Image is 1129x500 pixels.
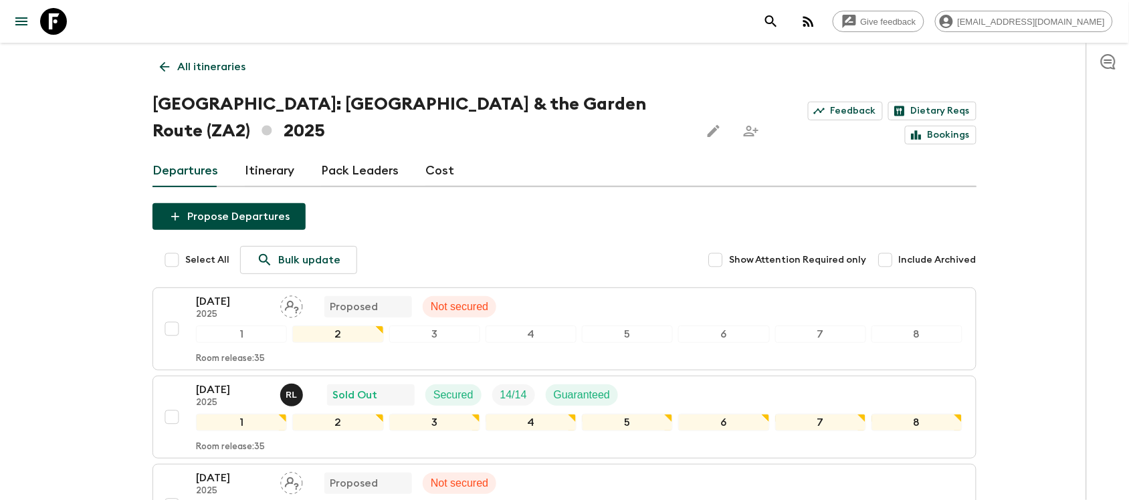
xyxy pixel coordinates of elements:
[8,8,35,35] button: menu
[431,475,488,491] p: Not secured
[292,414,383,431] div: 2
[729,253,867,267] span: Show Attention Required only
[871,326,962,343] div: 8
[330,299,378,315] p: Proposed
[280,384,306,406] button: RL
[758,8,785,35] button: search adventures
[280,388,306,398] span: Ryan Lependy
[582,326,673,343] div: 5
[423,296,496,318] div: Not secured
[280,476,303,487] span: Assign pack leader
[321,155,399,187] a: Pack Leaders
[775,326,866,343] div: 7
[950,17,1112,27] span: [EMAIL_ADDRESS][DOMAIN_NAME]
[196,470,270,486] p: [DATE]
[196,398,270,408] p: 2025
[700,118,727,144] button: Edit this itinerary
[486,414,577,431] div: 4
[152,203,306,230] button: Propose Departures
[888,102,977,120] a: Dietary Reqs
[935,11,1113,32] div: [EMAIL_ADDRESS][DOMAIN_NAME]
[389,326,480,343] div: 3
[196,354,265,364] p: Room release: 35
[240,246,357,274] a: Bulk update
[899,253,977,267] span: Include Archived
[425,155,454,187] a: Cost
[389,414,480,431] div: 3
[332,387,377,403] p: Sold Out
[423,473,496,494] div: Not secured
[196,309,270,320] p: 2025
[330,475,378,491] p: Proposed
[280,299,303,310] span: Assign pack leader
[808,102,883,120] a: Feedback
[196,414,287,431] div: 1
[196,293,270,309] p: [DATE]
[196,326,287,343] div: 1
[492,384,535,406] div: Trip Fill
[177,59,245,75] p: All itineraries
[152,91,690,144] h1: [GEOGRAPHIC_DATA]: [GEOGRAPHIC_DATA] & the Garden Route (ZA2) 2025
[871,414,962,431] div: 8
[500,387,527,403] p: 14 / 14
[833,11,924,32] a: Give feedback
[425,384,482,406] div: Secured
[278,252,340,268] p: Bulk update
[582,414,673,431] div: 5
[152,53,253,80] a: All itineraries
[554,387,611,403] p: Guaranteed
[196,486,270,497] p: 2025
[433,387,474,403] p: Secured
[292,326,383,343] div: 2
[431,299,488,315] p: Not secured
[905,126,977,144] a: Bookings
[152,155,218,187] a: Departures
[853,17,924,27] span: Give feedback
[245,155,294,187] a: Itinerary
[196,382,270,398] p: [DATE]
[678,414,769,431] div: 6
[738,118,764,144] span: Share this itinerary
[286,390,297,400] p: R L
[486,326,577,343] div: 4
[152,287,977,370] button: [DATE]2025Assign pack leaderProposedNot secured12345678Room release:35
[196,442,265,453] p: Room release: 35
[152,376,977,459] button: [DATE]2025Ryan LependySold OutSecuredTrip FillGuaranteed12345678Room release:35
[678,326,769,343] div: 6
[775,414,866,431] div: 7
[185,253,229,267] span: Select All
